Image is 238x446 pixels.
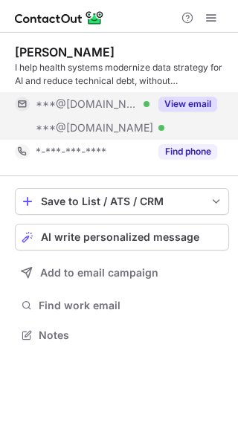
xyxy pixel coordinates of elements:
[15,224,229,251] button: AI write personalized message
[15,45,115,59] div: [PERSON_NAME]
[36,121,153,135] span: ***@[DOMAIN_NAME]
[41,195,203,207] div: Save to List / ATS / CRM
[158,144,217,159] button: Reveal Button
[15,325,229,346] button: Notes
[15,9,104,27] img: ContactOut v5.3.10
[15,188,229,215] button: save-profile-one-click
[39,299,223,312] span: Find work email
[15,295,229,316] button: Find work email
[39,329,223,342] span: Notes
[15,61,229,88] div: I help health systems modernize data strategy for AI and reduce technical debt, without compromis...
[41,231,199,243] span: AI write personalized message
[158,97,217,111] button: Reveal Button
[40,267,158,279] span: Add to email campaign
[15,259,229,286] button: Add to email campaign
[36,97,138,111] span: ***@[DOMAIN_NAME]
